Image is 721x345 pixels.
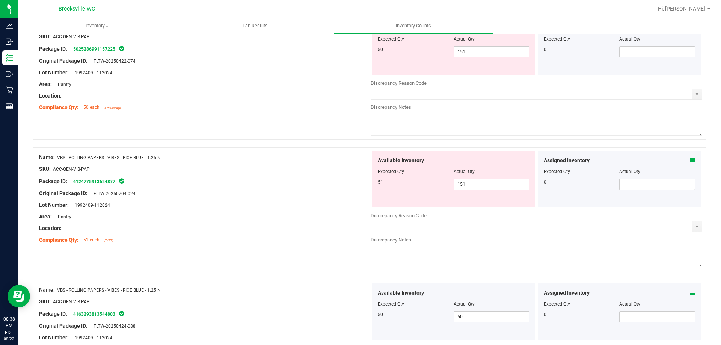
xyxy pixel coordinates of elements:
[619,36,695,42] div: Actual Qty
[39,190,87,196] span: Original Package ID:
[544,46,620,53] div: 0
[18,23,176,29] span: Inventory
[39,69,69,75] span: Lot Number:
[18,18,176,34] a: Inventory
[118,310,125,317] span: In Sync
[57,288,161,293] span: VBS - ROLLING PAPERS - VIBES - RICE BLUE - 1.25IN
[39,298,51,304] span: SKU:
[54,82,71,87] span: Pantry
[371,80,427,86] span: Discrepancy Reason Code
[378,289,424,297] span: Available Inventory
[544,301,620,307] div: Expected Qty
[378,179,383,185] span: 51
[39,58,87,64] span: Original Package ID:
[83,105,100,110] span: 50 each
[71,70,112,75] span: 1992409 - 112024
[378,169,404,174] span: Expected Qty
[544,157,590,164] span: Assigned Inventory
[378,312,383,317] span: 50
[3,316,15,336] p: 08:38 PM EDT
[619,301,695,307] div: Actual Qty
[39,46,67,52] span: Package ID:
[544,179,620,185] div: 0
[64,93,70,99] span: --
[90,59,136,64] span: FLTW-20250422-074
[39,225,62,231] span: Location:
[90,191,136,196] span: FLTW-20250704-024
[454,36,475,42] span: Actual Qty
[378,157,424,164] span: Available Inventory
[73,47,115,52] a: 5025286991157225
[39,334,69,340] span: Lot Number:
[6,22,13,29] inline-svg: Analytics
[39,323,87,329] span: Original Package ID:
[692,89,702,99] span: select
[386,23,441,29] span: Inventory Counts
[454,47,529,57] input: 151
[104,106,121,110] span: a month ago
[692,221,702,232] span: select
[39,178,67,184] span: Package ID:
[64,226,70,231] span: --
[39,81,52,87] span: Area:
[371,213,427,218] span: Discrepancy Reason Code
[39,202,69,208] span: Lot Number:
[6,70,13,78] inline-svg: Outbound
[619,168,695,175] div: Actual Qty
[658,6,707,12] span: Hi, [PERSON_NAME]!
[73,312,115,317] a: 4163293813544803
[118,177,125,185] span: In Sync
[371,104,702,111] div: Discrepancy Notes
[6,86,13,94] inline-svg: Retail
[371,236,702,244] div: Discrepancy Notes
[544,311,620,318] div: 0
[6,102,13,110] inline-svg: Reports
[176,18,334,34] a: Lab Results
[73,179,115,184] a: 6124775913624877
[53,299,90,304] span: ACC-GEN-VIB-PAP
[39,33,51,39] span: SKU:
[454,301,475,307] span: Actual Qty
[378,301,404,307] span: Expected Qty
[378,47,383,52] span: 50
[83,237,100,243] span: 51 each
[39,166,51,172] span: SKU:
[454,169,475,174] span: Actual Qty
[232,23,278,29] span: Lab Results
[544,36,620,42] div: Expected Qty
[39,237,78,243] span: Compliance Qty:
[39,93,62,99] span: Location:
[39,214,52,220] span: Area:
[71,203,110,208] span: 1992409-112024
[6,38,13,45] inline-svg: Inbound
[334,18,492,34] a: Inventory Counts
[8,285,30,307] iframe: Resource center
[39,154,55,160] span: Name:
[6,54,13,62] inline-svg: Inventory
[544,289,590,297] span: Assigned Inventory
[104,239,113,242] span: [DATE]
[57,155,161,160] span: VBS - ROLLING PAPERS - VIBES - RICE BLUE - 1.25IN
[378,36,404,42] span: Expected Qty
[39,104,78,110] span: Compliance Qty:
[544,168,620,175] div: Expected Qty
[90,324,136,329] span: FLTW-20250424-088
[59,6,95,12] span: Brooksville WC
[118,45,125,52] span: In Sync
[54,214,71,220] span: Pantry
[3,336,15,342] p: 08/23
[39,311,67,317] span: Package ID:
[53,34,90,39] span: ACC-GEN-VIB-PAP
[71,335,112,340] span: 1992409 - 112024
[39,287,55,293] span: Name:
[53,167,90,172] span: ACC-GEN-VIB-PAP
[454,312,529,322] input: 50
